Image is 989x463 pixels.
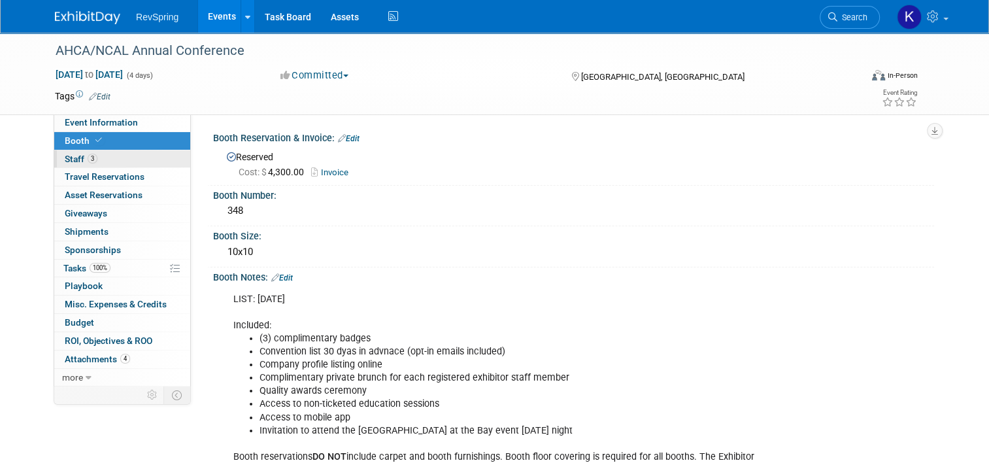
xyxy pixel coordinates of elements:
[54,351,190,368] a: Attachments4
[223,147,924,179] div: Reserved
[260,371,786,385] li: Complimentary private brunch for each registered exhibitor staff member
[164,386,191,403] td: Toggle Event Tabs
[65,208,107,218] span: Giveaways
[872,70,885,80] img: Format-Inperson.png
[213,186,934,202] div: Booth Number:
[54,260,190,277] a: Tasks100%
[213,128,934,145] div: Booth Reservation & Invoice:
[887,71,918,80] div: In-Person
[54,241,190,259] a: Sponsorships
[837,12,867,22] span: Search
[141,386,164,403] td: Personalize Event Tab Strip
[63,263,110,273] span: Tasks
[239,167,268,177] span: Cost: $
[65,299,167,309] span: Misc. Expenses & Credits
[65,281,103,291] span: Playbook
[54,168,190,186] a: Travel Reservations
[136,12,178,22] span: RevSpring
[120,354,130,364] span: 4
[89,92,110,101] a: Edit
[126,71,153,80] span: (4 days)
[311,167,355,177] a: Invoice
[223,242,924,262] div: 10x10
[95,137,102,144] i: Booth reservation complete
[338,134,360,143] a: Edit
[54,186,190,204] a: Asset Reservations
[65,171,144,182] span: Travel Reservations
[260,385,786,398] li: Quality awards ceremony
[65,354,130,364] span: Attachments
[260,398,786,411] li: Access to non-ticketed education sessions
[54,369,190,386] a: more
[271,273,293,283] a: Edit
[54,132,190,150] a: Booth
[65,190,142,200] span: Asset Reservations
[213,226,934,243] div: Booth Size:
[62,372,83,383] span: more
[897,5,922,29] img: Kelsey Culver
[223,201,924,221] div: 348
[55,11,120,24] img: ExhibitDay
[65,226,109,237] span: Shipments
[276,69,354,82] button: Committed
[260,332,786,345] li: (3) complimentary badges
[51,39,845,63] div: AHCA/NCAL Annual Conference
[260,345,786,358] li: Convention list 30 dyas in advnace (opt-in emails included)
[65,245,121,255] span: Sponsorships
[55,90,110,103] td: Tags
[65,154,97,164] span: Staff
[90,263,110,273] span: 100%
[88,154,97,163] span: 3
[312,451,346,462] b: DO NOT
[65,135,105,146] span: Booth
[54,205,190,222] a: Giveaways
[260,411,786,424] li: Access to mobile app
[54,296,190,313] a: Misc. Expenses & Credits
[239,167,309,177] span: 4,300.00
[882,90,917,96] div: Event Rating
[260,358,786,371] li: Company profile listing online
[65,335,152,346] span: ROI, Objectives & ROO
[820,6,880,29] a: Search
[54,150,190,168] a: Staff3
[790,68,918,88] div: Event Format
[581,72,745,82] span: [GEOGRAPHIC_DATA], [GEOGRAPHIC_DATA]
[83,69,95,80] span: to
[54,314,190,332] a: Budget
[55,69,124,80] span: [DATE] [DATE]
[65,317,94,328] span: Budget
[260,424,786,437] li: Invitation to attend the [GEOGRAPHIC_DATA] at the Bay event [DATE] night
[54,332,190,350] a: ROI, Objectives & ROO
[65,117,138,128] span: Event Information
[54,277,190,295] a: Playbook
[54,114,190,131] a: Event Information
[213,267,934,284] div: Booth Notes:
[54,223,190,241] a: Shipments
